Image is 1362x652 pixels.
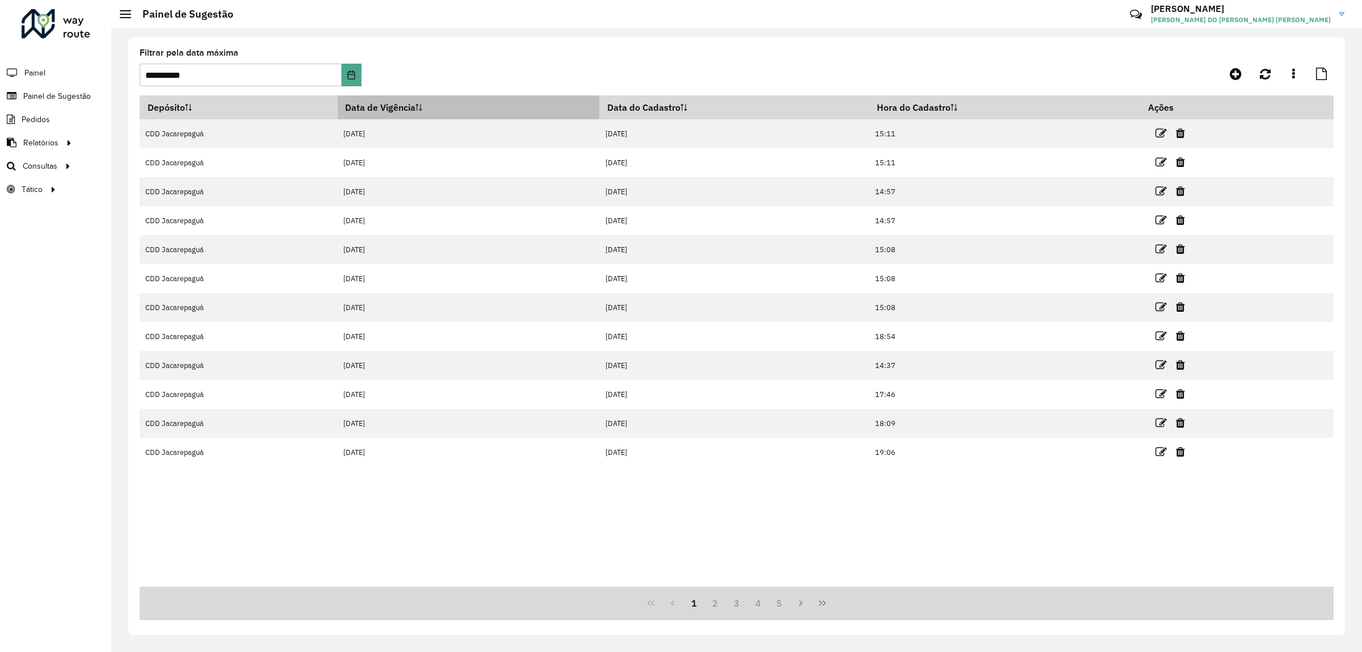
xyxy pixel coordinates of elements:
[869,148,1140,177] td: 15:11
[1155,183,1167,199] a: Editar
[1151,3,1331,14] h3: [PERSON_NAME]
[1155,241,1167,257] a: Editar
[1176,328,1185,344] a: Excluir
[599,264,869,293] td: [DATE]
[869,438,1140,467] td: 19:06
[1151,15,1331,25] span: [PERSON_NAME] DO [PERSON_NAME] [PERSON_NAME]
[599,293,869,322] td: [DATE]
[869,235,1140,264] td: 15:08
[869,119,1140,148] td: 15:11
[1176,444,1185,459] a: Excluir
[140,438,338,467] td: CDD Jacarepaguá
[726,592,747,614] button: 3
[338,264,599,293] td: [DATE]
[812,592,833,614] button: Last Page
[338,380,599,409] td: [DATE]
[140,409,338,438] td: CDD Jacarepaguá
[140,293,338,322] td: CDD Jacarepaguá
[1176,299,1185,315] a: Excluir
[1155,126,1167,141] a: Editar
[22,114,50,126] span: Pedidos
[338,95,599,119] th: Data de Vigência
[1176,386,1185,402] a: Excluir
[338,177,599,206] td: [DATE]
[599,148,869,177] td: [DATE]
[599,95,869,119] th: Data do Cadastro
[1155,154,1167,170] a: Editar
[869,95,1140,119] th: Hora do Cadastro
[869,264,1140,293] td: 15:08
[869,177,1140,206] td: 14:57
[599,177,869,206] td: [DATE]
[704,592,726,614] button: 2
[1141,95,1209,119] th: Ações
[140,148,338,177] td: CDD Jacarepaguá
[869,380,1140,409] td: 17:46
[599,206,869,235] td: [DATE]
[338,293,599,322] td: [DATE]
[1176,212,1185,228] a: Excluir
[140,235,338,264] td: CDD Jacarepaguá
[140,264,338,293] td: CDD Jacarepaguá
[1176,154,1185,170] a: Excluir
[338,322,599,351] td: [DATE]
[140,177,338,206] td: CDD Jacarepaguá
[869,206,1140,235] td: 14:57
[23,90,91,102] span: Painel de Sugestão
[140,380,338,409] td: CDD Jacarepaguá
[338,438,599,467] td: [DATE]
[24,67,45,79] span: Painel
[869,351,1140,380] td: 14:37
[599,409,869,438] td: [DATE]
[769,592,791,614] button: 5
[140,351,338,380] td: CDD Jacarepaguá
[599,438,869,467] td: [DATE]
[23,160,57,172] span: Consultas
[1155,357,1167,373] a: Editar
[1176,415,1185,431] a: Excluir
[1176,241,1185,257] a: Excluir
[140,322,338,351] td: CDD Jacarepaguá
[140,119,338,148] td: CDD Jacarepaguá
[1155,299,1167,315] a: Editar
[140,46,238,60] label: Filtrar pela data máxima
[599,322,869,351] td: [DATE]
[1155,415,1167,431] a: Editar
[869,322,1140,351] td: 18:54
[599,351,869,380] td: [DATE]
[140,206,338,235] td: CDD Jacarepaguá
[23,137,58,149] span: Relatórios
[599,119,869,148] td: [DATE]
[22,183,43,195] span: Tático
[338,119,599,148] td: [DATE]
[338,409,599,438] td: [DATE]
[599,380,869,409] td: [DATE]
[747,592,769,614] button: 4
[599,235,869,264] td: [DATE]
[338,148,599,177] td: [DATE]
[1155,386,1167,402] a: Editar
[1176,270,1185,286] a: Excluir
[1176,126,1185,141] a: Excluir
[1155,444,1167,459] a: Editar
[140,95,338,119] th: Depósito
[1155,328,1167,344] a: Editar
[790,592,812,614] button: Next Page
[338,206,599,235] td: [DATE]
[1124,2,1148,27] a: Contato Rápido
[1155,212,1167,228] a: Editar
[869,293,1140,322] td: 15:08
[869,409,1140,438] td: 18:09
[342,64,361,86] button: Choose Date
[1176,357,1185,373] a: Excluir
[1176,183,1185,199] a: Excluir
[338,351,599,380] td: [DATE]
[1155,270,1167,286] a: Editar
[683,592,705,614] button: 1
[131,8,233,20] h2: Painel de Sugestão
[338,235,599,264] td: [DATE]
